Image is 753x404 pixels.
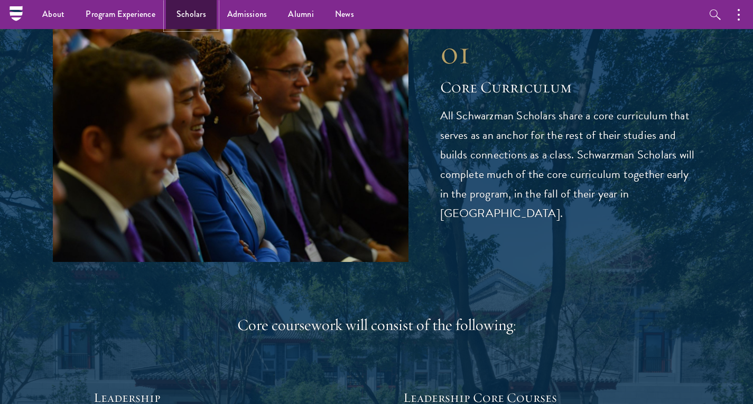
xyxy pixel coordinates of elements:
div: Core coursework will consist of the following: [94,315,660,336]
div: 01 [440,34,701,72]
h2: Core Curriculum [440,77,701,98]
p: All Schwarzman Scholars share a core curriculum that serves as an anchor for the rest of their st... [440,106,701,223]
